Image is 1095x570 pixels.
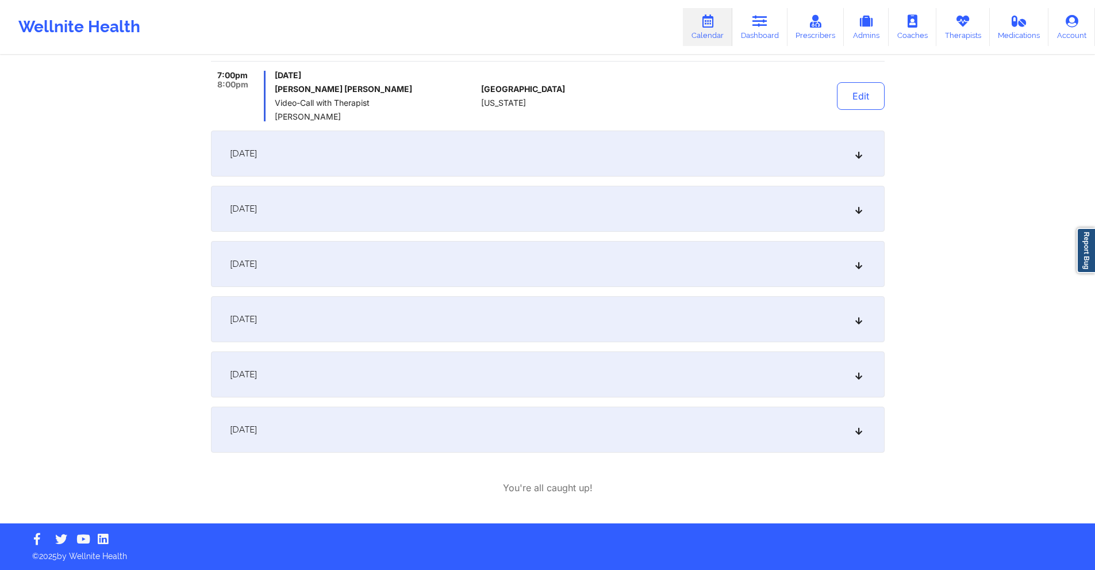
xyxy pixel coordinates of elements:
[683,8,732,46] a: Calendar
[275,98,477,108] span: Video-Call with Therapist
[936,8,990,46] a: Therapists
[275,71,477,80] span: [DATE]
[503,481,593,495] p: You're all caught up!
[275,85,477,94] h6: [PERSON_NAME] [PERSON_NAME]
[732,8,787,46] a: Dashboard
[837,82,885,110] button: Edit
[1077,228,1095,273] a: Report Bug
[1048,8,1095,46] a: Account
[844,8,889,46] a: Admins
[230,369,257,380] span: [DATE]
[481,98,526,108] span: [US_STATE]
[990,8,1049,46] a: Medications
[275,112,477,121] span: [PERSON_NAME]
[787,8,844,46] a: Prescribers
[230,203,257,215] span: [DATE]
[217,80,248,89] span: 8:00pm
[24,542,1071,562] p: © 2025 by Wellnite Health
[481,85,565,94] span: [GEOGRAPHIC_DATA]
[217,71,248,80] span: 7:00pm
[230,148,257,159] span: [DATE]
[889,8,936,46] a: Coaches
[230,313,257,325] span: [DATE]
[230,424,257,435] span: [DATE]
[230,258,257,270] span: [DATE]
